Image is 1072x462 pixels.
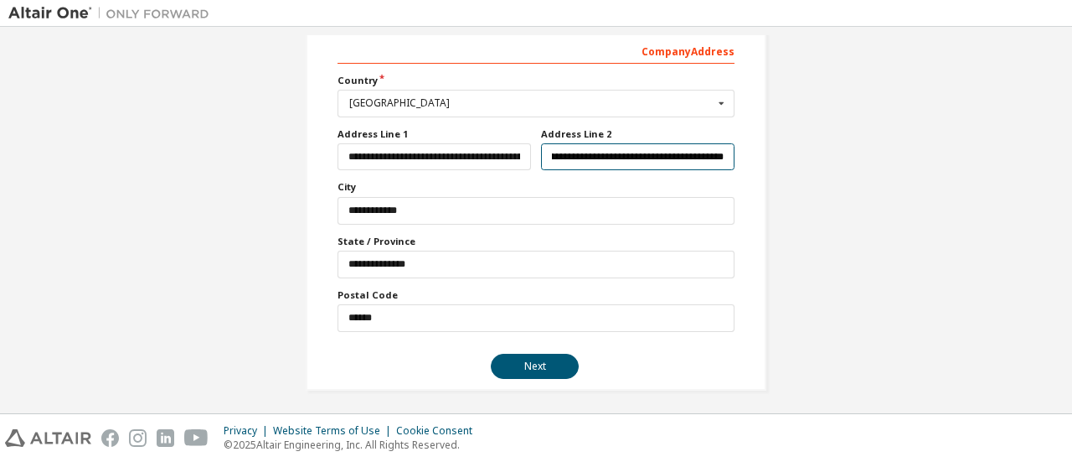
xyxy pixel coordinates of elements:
[491,354,579,379] button: Next
[224,424,273,438] div: Privacy
[8,5,218,22] img: Altair One
[338,180,734,194] label: City
[396,424,482,438] div: Cookie Consent
[338,74,734,87] label: Country
[129,429,147,447] img: instagram.svg
[338,127,531,141] label: Address Line 1
[5,429,91,447] img: altair_logo.svg
[541,127,734,141] label: Address Line 2
[349,98,714,108] div: [GEOGRAPHIC_DATA]
[157,429,174,447] img: linkedin.svg
[101,429,119,447] img: facebook.svg
[184,429,209,447] img: youtube.svg
[338,288,734,302] label: Postal Code
[224,438,482,452] p: © 2025 Altair Engineering, Inc. All Rights Reserved.
[338,235,734,248] label: State / Province
[338,37,734,64] div: Company Address
[273,424,396,438] div: Website Terms of Use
